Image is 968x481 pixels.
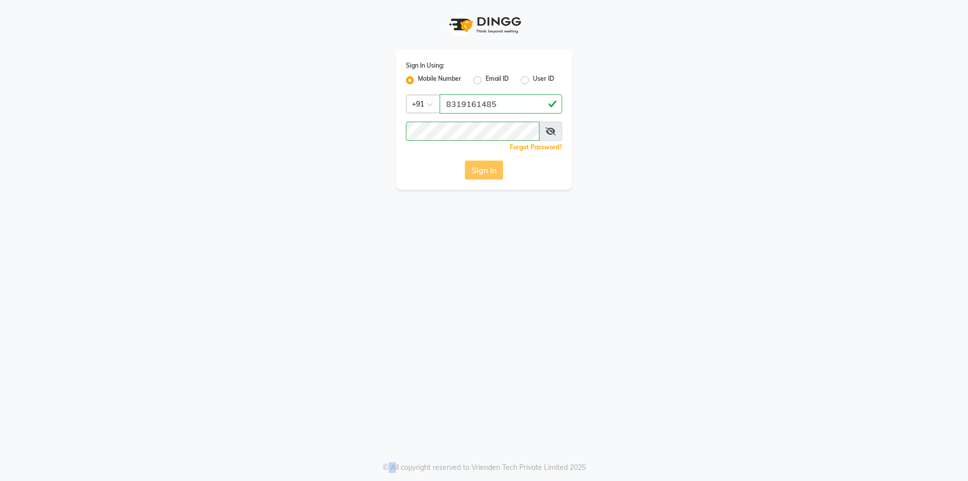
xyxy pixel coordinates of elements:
input: Username [440,94,562,114]
img: logo1.svg [444,10,524,40]
label: Email ID [486,74,509,86]
a: Forgot Password? [510,143,562,151]
label: User ID [533,74,554,86]
label: Sign In Using: [406,61,444,70]
input: Username [406,122,539,141]
label: Mobile Number [418,74,461,86]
